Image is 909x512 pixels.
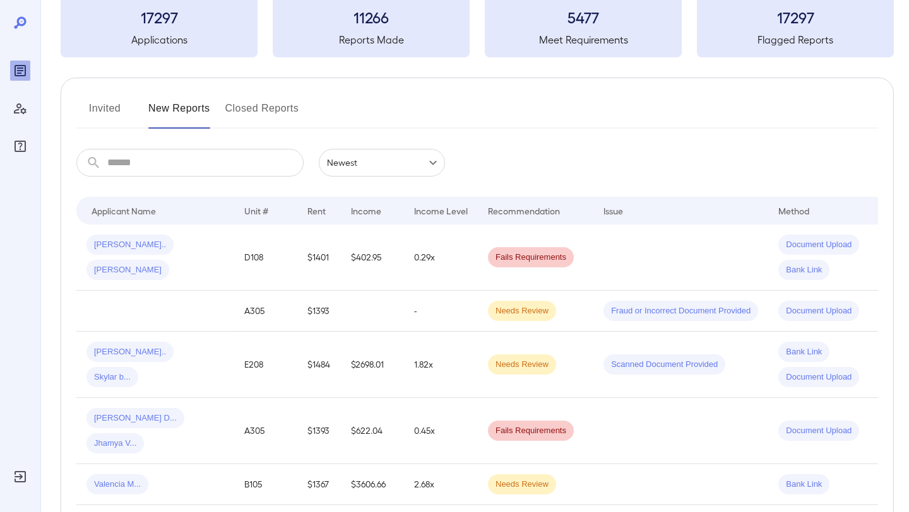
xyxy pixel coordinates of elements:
span: Valencia M... [86,479,148,491]
td: $622.04 [341,398,404,464]
h3: 11266 [273,7,470,27]
td: $1393 [297,398,341,464]
span: [PERSON_NAME] [86,264,169,276]
span: Needs Review [488,479,556,491]
span: Document Upload [778,371,859,383]
h3: 17297 [61,7,258,27]
td: 1.82x [404,332,478,398]
div: Recommendation [488,203,560,218]
td: $1393 [297,291,341,332]
span: Bank Link [778,264,829,276]
span: Bank Link [778,346,829,358]
td: 0.45x [404,398,478,464]
span: Fails Requirements [488,252,574,264]
div: Unit # [244,203,268,218]
td: $3606.66 [341,464,404,505]
td: - [404,291,478,332]
div: Log Out [10,467,30,487]
span: Fails Requirements [488,425,574,437]
td: A305 [234,398,297,464]
div: Newest [319,149,445,177]
span: Needs Review [488,359,556,371]
span: Document Upload [778,305,859,317]
h5: Meet Requirements [485,32,682,47]
div: Manage Users [10,98,30,119]
button: New Reports [148,98,210,129]
td: $1367 [297,464,341,505]
td: B105 [234,464,297,505]
div: Applicant Name [92,203,156,218]
span: [PERSON_NAME] D... [86,412,184,424]
h5: Flagged Reports [697,32,894,47]
span: [PERSON_NAME].. [86,346,174,358]
div: Method [778,203,809,218]
span: Skylar b... [86,371,138,383]
div: Income Level [414,203,468,218]
span: Scanned Document Provided [603,359,725,371]
h3: 5477 [485,7,682,27]
div: Reports [10,61,30,81]
span: Document Upload [778,239,859,251]
button: Closed Reports [225,98,299,129]
span: Fraud or Incorrect Document Provided [603,305,758,317]
span: Jhamya V... [86,438,144,450]
td: 2.68x [404,464,478,505]
h5: Applications [61,32,258,47]
span: Needs Review [488,305,556,317]
span: Document Upload [778,425,859,437]
td: A305 [234,291,297,332]
td: 0.29x [404,224,478,291]
td: $2698.01 [341,332,404,398]
span: [PERSON_NAME].. [86,239,174,251]
div: Income [351,203,381,218]
td: $402.95 [341,224,404,291]
td: E208 [234,332,297,398]
td: $1401 [297,224,341,291]
div: Issue [603,203,624,218]
div: Rent [307,203,328,218]
h5: Reports Made [273,32,470,47]
td: $1484 [297,332,341,398]
button: Invited [76,98,133,129]
h3: 17297 [697,7,894,27]
td: D108 [234,224,297,291]
div: FAQ [10,136,30,156]
span: Bank Link [778,479,829,491]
